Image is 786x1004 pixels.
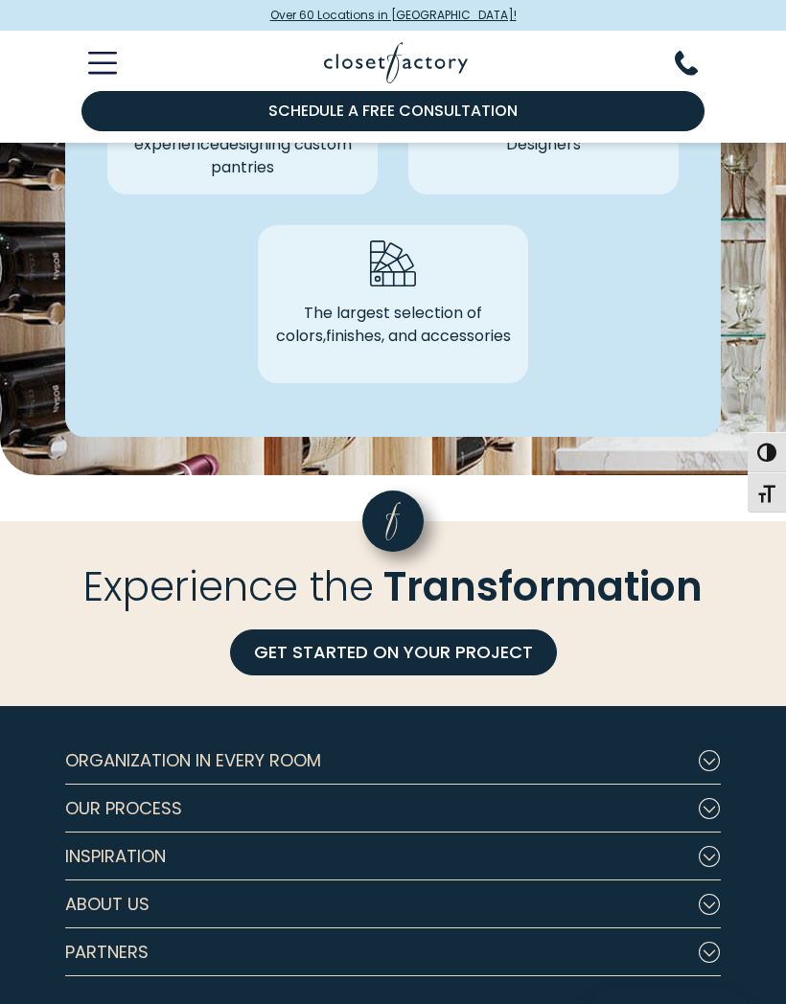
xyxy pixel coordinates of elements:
[65,52,117,75] button: Toggle Mobile Menu
[230,629,557,675] a: GET STARTED ON YOUR PROJECT
[748,432,786,472] button: Toggle High Contrast
[65,928,721,976] button: Footer Subnav Button - Partners
[65,880,150,928] span: About Us
[65,737,721,785] button: Footer Subnav Button - Organization in Every Room
[270,7,517,24] span: Over 60 Locations in [GEOGRAPHIC_DATA]!
[65,785,721,833] button: Footer Subnav Button - Our Process
[81,91,705,131] a: Schedule a Free Consultation
[748,472,786,513] button: Toggle Font size
[65,785,182,833] span: Our Process
[65,928,149,976] span: Partners
[65,833,166,880] span: Inspiration
[65,880,721,928] button: Footer Subnav Button - About Us
[273,302,513,348] p: The largest selection of colors, finishes, and accessories
[324,42,468,83] img: Closet Factory Logo
[123,110,362,179] p: Decades of experience designing custom pantries
[65,833,721,880] button: Footer Subnav Button - Inspiration
[65,737,321,785] span: Organization in Every Room
[675,51,721,76] button: Phone Number
[383,558,703,615] span: Transformation
[83,558,374,615] span: Experience the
